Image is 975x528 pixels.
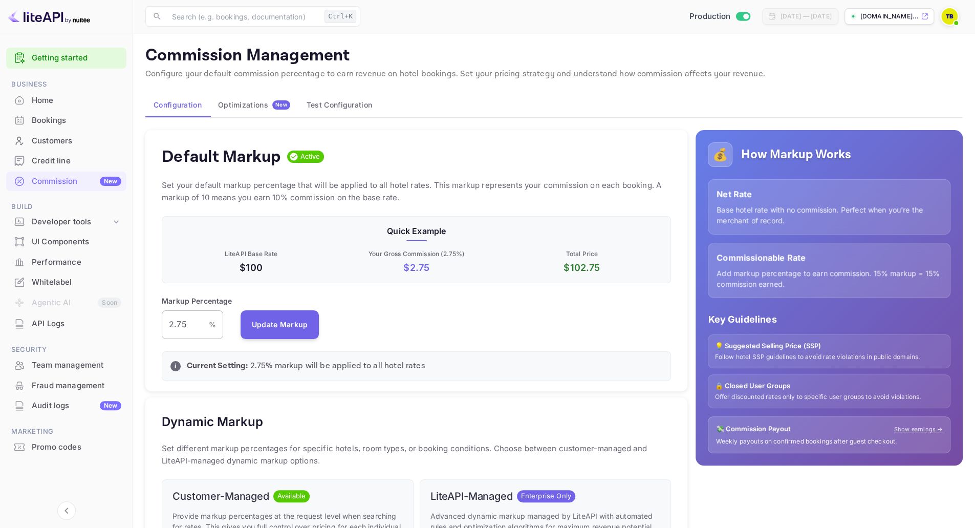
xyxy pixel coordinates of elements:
[32,257,121,268] div: Performance
[714,393,944,402] p: Offer discounted rates only to specific user groups to avoid violations.
[6,48,126,69] div: Getting started
[272,101,290,108] span: New
[717,188,942,200] p: Net Rate
[145,93,210,117] button: Configuration
[273,491,310,501] span: Available
[100,177,121,186] div: New
[6,272,126,291] a: Whitelabel
[187,360,662,372] p: 2.75 % markup will be applied to all hotel rates
[336,249,497,259] p: Your Gross Commission ( 2.75 %)
[32,236,121,248] div: UI Components
[6,437,126,456] a: Promo codes
[145,68,963,80] p: Configure your default commission percentage to earn revenue on hotel bookings. Set your pricing ...
[172,490,269,502] h6: Customer-Managed
[6,201,126,213] span: Build
[170,249,332,259] p: LiteAPI Base Rate
[209,319,216,330] p: %
[145,46,963,66] p: Commission Management
[6,232,126,251] a: UI Components
[162,414,263,430] h5: Dynamic Markup
[517,491,575,501] span: Enterprise Only
[712,145,728,164] p: 💰
[162,146,281,167] h4: Default Markup
[894,425,943,434] a: Show earnings →
[6,151,126,171] div: Credit line
[689,11,731,23] span: Production
[6,355,126,375] div: Team management
[6,376,126,396] div: Fraud management
[501,249,662,259] p: Total Price
[501,261,662,274] p: $ 102.75
[6,344,126,355] span: Security
[6,252,126,271] a: Performance
[32,95,121,107] div: Home
[6,131,126,151] div: Customers
[741,146,851,163] h5: How Markup Works
[717,251,942,264] p: Commissionable Rate
[6,396,126,416] div: Audit logsNew
[6,131,126,150] a: Customers
[162,442,671,467] p: Set different markup percentages for specific hotels, room types, or booking conditions. Choose b...
[32,115,121,126] div: Bookings
[716,437,943,446] p: Weekly payouts on confirmed bookings after guest checkout.
[170,261,332,274] p: $100
[6,79,126,90] span: Business
[716,424,791,434] p: 💸 Commission Payout
[175,362,176,371] p: i
[430,490,513,502] h6: LiteAPI-Managed
[6,172,126,192] div: CommissionNew
[32,52,121,64] a: Getting started
[941,8,958,25] img: Traveloka B2B
[6,111,126,131] div: Bookings
[714,353,944,362] p: Follow hotel SSP guidelines to avoid rate violations in public domains.
[708,312,950,326] p: Key Guidelines
[717,204,942,226] p: Base hotel rate with no commission. Perfect when you're the merchant of record.
[717,268,942,289] p: Add markup percentage to earn commission. 15% markup = 15% commission earned.
[32,400,121,412] div: Audit logs
[32,155,121,167] div: Credit line
[32,277,121,288] div: Whitelabel
[6,111,126,130] a: Bookings
[324,10,356,23] div: Ctrl+K
[6,272,126,292] div: Whitelabel
[32,380,121,392] div: Fraud management
[187,361,248,371] strong: Current Setting:
[32,135,121,147] div: Customers
[6,151,126,170] a: Credit line
[860,12,919,21] p: [DOMAIN_NAME]...
[6,314,126,334] div: API Logs
[714,341,944,351] p: 💡 Suggested Selling Price (SSP)
[336,261,497,274] p: $ 2.75
[6,396,126,415] a: Audit logsNew
[6,437,126,457] div: Promo codes
[166,6,320,27] input: Search (e.g. bookings, documentation)
[32,176,121,187] div: Commission
[296,152,324,162] span: Active
[32,441,121,453] div: Promo codes
[6,172,126,191] a: CommissionNew
[170,225,662,237] p: Quick Example
[32,216,111,228] div: Developer tools
[714,381,944,391] p: 🔒 Closed User Groups
[6,213,126,231] div: Developer tools
[780,12,831,21] div: [DATE] — [DATE]
[57,501,76,520] button: Collapse navigation
[6,426,126,437] span: Marketing
[685,11,754,23] div: Switch to Sandbox mode
[32,318,121,330] div: API Logs
[218,100,290,110] div: Optimizations
[6,376,126,395] a: Fraud management
[6,232,126,252] div: UI Components
[162,295,232,306] p: Markup Percentage
[162,310,209,339] input: 0
[32,360,121,371] div: Team management
[6,314,126,333] a: API Logs
[6,91,126,110] a: Home
[8,8,90,25] img: LiteAPI logo
[241,310,319,339] button: Update Markup
[298,93,380,117] button: Test Configuration
[162,179,671,204] p: Set your default markup percentage that will be applied to all hotel rates. This markup represent...
[6,91,126,111] div: Home
[100,401,121,410] div: New
[6,252,126,272] div: Performance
